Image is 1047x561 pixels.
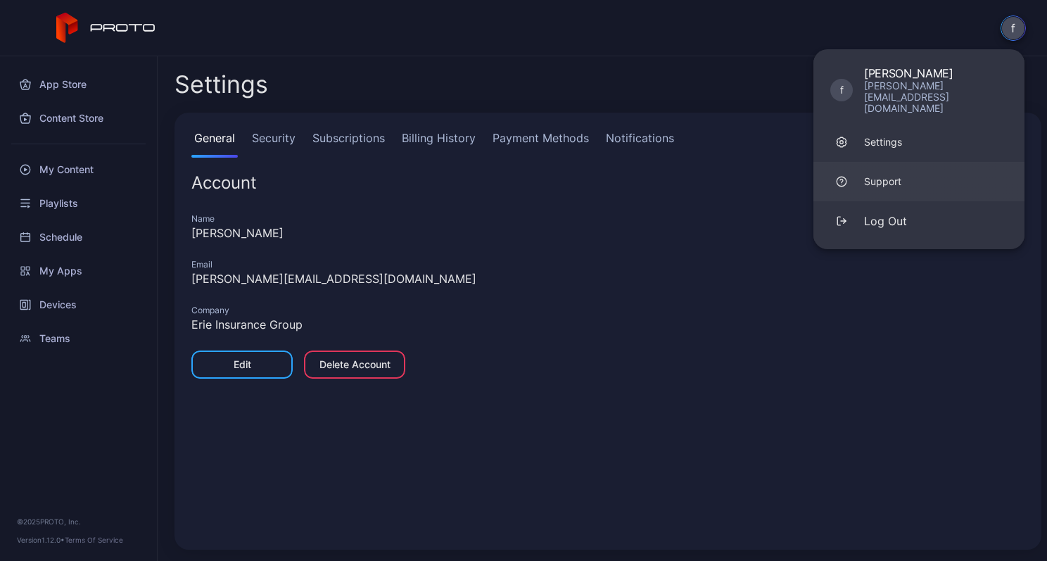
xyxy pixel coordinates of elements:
span: Version 1.12.0 • [17,536,65,544]
a: Settings [813,122,1024,162]
a: Schedule [8,220,148,254]
a: Security [249,130,298,158]
h2: Settings [174,72,268,97]
a: Devices [8,288,148,322]
a: f[PERSON_NAME][PERSON_NAME][EMAIL_ADDRESS][DOMAIN_NAME] [813,58,1024,122]
a: Terms Of Service [65,536,123,544]
a: Notifications [603,130,677,158]
div: f [830,79,853,101]
a: Content Store [8,101,148,135]
div: Company [191,305,1024,316]
a: Teams [8,322,148,355]
div: Settings [864,135,902,149]
div: [PERSON_NAME] [864,66,1008,80]
a: Support [813,162,1024,201]
button: f [1001,15,1026,41]
button: Delete Account [304,351,405,379]
a: Playlists [8,187,148,220]
a: Payment Methods [490,130,592,158]
div: [PERSON_NAME] [191,225,1024,241]
div: Erie Insurance Group [191,316,1024,333]
div: [PERSON_NAME][EMAIL_ADDRESS][DOMAIN_NAME] [191,270,1024,287]
a: My Content [8,153,148,187]
a: General [191,130,238,158]
div: Account [191,175,1024,191]
div: Name [191,213,1024,225]
div: [PERSON_NAME][EMAIL_ADDRESS][DOMAIN_NAME] [864,80,1008,114]
div: Log Out [864,213,907,229]
div: Delete Account [319,359,391,370]
a: Subscriptions [310,130,388,158]
a: App Store [8,68,148,101]
button: Log Out [813,201,1024,241]
div: © 2025 PROTO, Inc. [17,516,140,527]
button: Edit [191,351,293,379]
div: Edit [234,359,251,370]
div: Email [191,259,1024,270]
div: Support [864,175,901,189]
a: My Apps [8,254,148,288]
a: Billing History [399,130,478,158]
